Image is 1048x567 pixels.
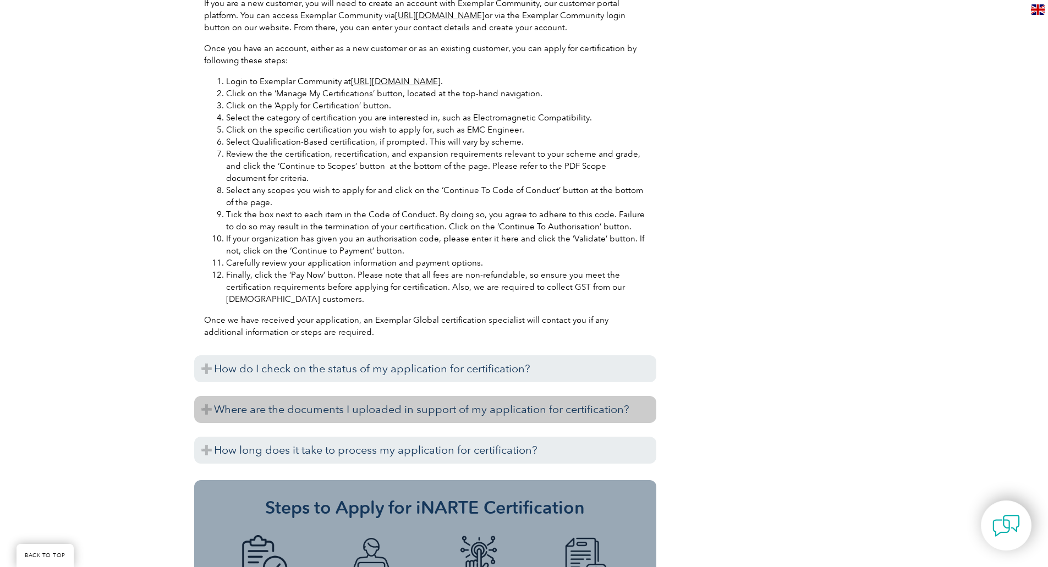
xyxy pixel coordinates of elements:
h3: How do I check on the status of my application for certification? [194,355,656,382]
h3: How long does it take to process my application for certification? [194,437,656,464]
li: Click on the specific certification you wish to apply for, such as EMC Engineer. [226,124,646,136]
li: Select Qualification-Based certification, if prompted. This will vary by scheme. [226,136,646,148]
li: Review the the certification, recertification, and expansion requirements relevant to your scheme... [226,148,646,184]
img: en [1031,4,1045,15]
a: BACK TO TOP [17,544,74,567]
h3: Where are the documents I uploaded in support of my application for certification? [194,396,656,423]
li: Click on the ‘Apply for Certification’ button. [226,100,646,112]
li: Select the category of certification you are interested in, such as Electromagnetic Compatibility. [226,112,646,124]
li: Select any scopes you wish to apply for and click on the ‘Continue To Code of Conduct’ button at ... [226,184,646,208]
li: Finally, click the ‘Pay Now’ button. Please note that all fees are non-refundable, so ensure you ... [226,269,646,305]
li: Tick the box next to each item in the Code of Conduct. By doing so, you agree to adhere to this c... [226,208,646,233]
li: Click on the ‘Manage My Certifications’ button, located at the top-hand navigation. [226,87,646,100]
p: Once we have received your application, an Exemplar Global certification specialist will contact ... [204,314,646,338]
li: Carefully review your application information and payment options. [226,257,646,269]
img: contact-chat.png [992,512,1020,540]
a: [URL][DOMAIN_NAME] [395,10,485,20]
li: If your organization has given you an authorisation code, please enter it here and click the ‘Val... [226,233,646,257]
a: [URL][DOMAIN_NAME] [351,76,441,86]
li: Login to Exemplar Community at . [226,75,646,87]
p: Once you have an account, either as a new customer or as an existing customer, you can apply for ... [204,42,646,67]
h3: Steps to Apply for iNARTE Certification [211,497,640,519]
